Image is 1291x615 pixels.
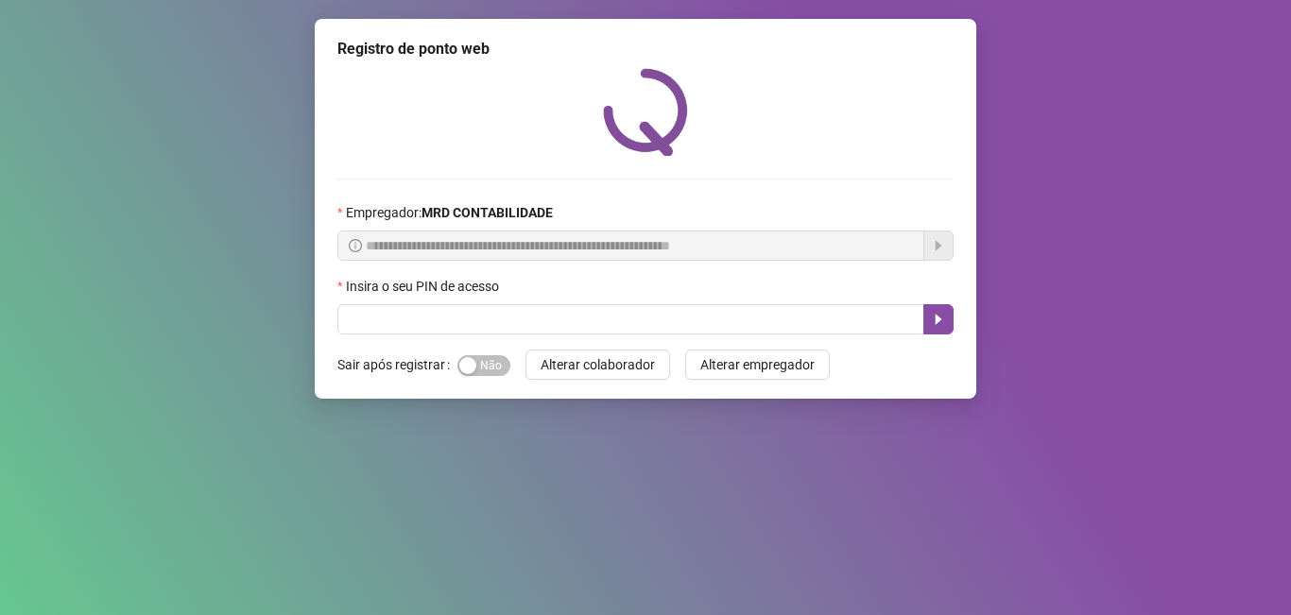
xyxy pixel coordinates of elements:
[525,350,670,380] button: Alterar colaborador
[349,239,362,252] span: info-circle
[931,312,946,327] span: caret-right
[700,354,815,375] span: Alterar empregador
[541,354,655,375] span: Alterar colaborador
[337,38,954,60] div: Registro de ponto web
[337,350,457,380] label: Sair após registrar
[422,205,553,220] strong: MRD CONTABILIDADE
[337,276,511,297] label: Insira o seu PIN de acesso
[603,68,688,156] img: QRPoint
[685,350,830,380] button: Alterar empregador
[346,202,553,223] span: Empregador :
